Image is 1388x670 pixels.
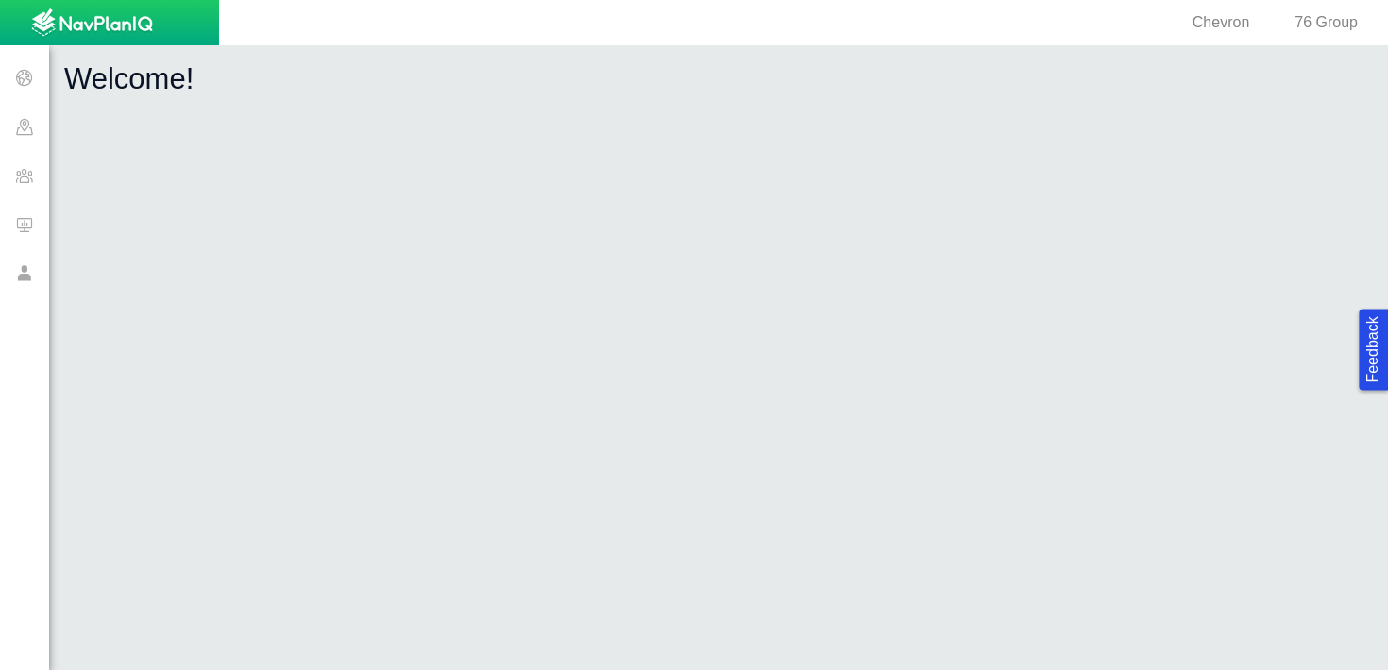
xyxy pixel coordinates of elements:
[64,60,1373,98] h1: Welcome!
[1272,12,1365,34] div: 76 Group
[1193,14,1249,30] span: Chevron
[1359,309,1388,390] button: Feedback
[1295,14,1358,30] span: 76 Group
[31,8,153,39] img: UrbanGroupSolutionsTheme$USG_Images$logo.png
